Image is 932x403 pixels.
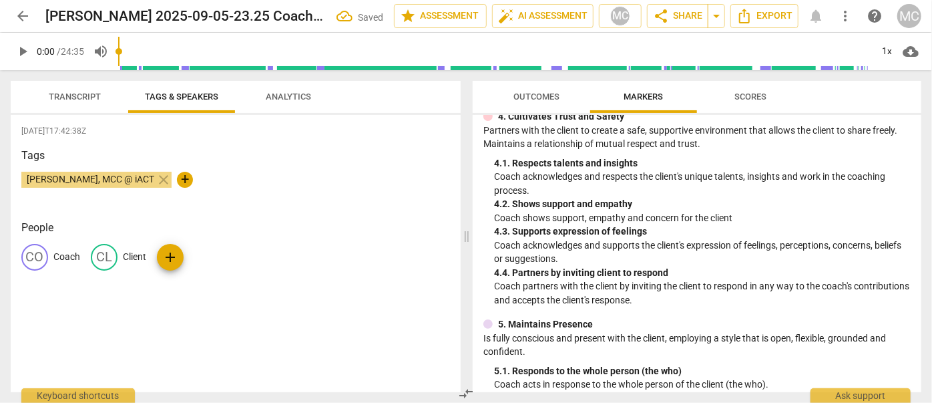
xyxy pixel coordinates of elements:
span: Scores [734,92,766,102]
button: Play [11,39,35,63]
span: share [653,8,669,24]
div: CO [21,244,48,271]
h3: People [21,220,450,236]
div: 4. 3. Supports expression of feelings [494,225,911,239]
span: Transcript [49,92,101,102]
div: Ask support [810,388,911,403]
span: 0:00 [37,46,55,57]
span: arrow_back [15,8,31,24]
span: Share [653,8,702,24]
span: star [400,8,416,24]
a: Help [863,4,887,28]
span: [DATE]T17:42:38Z [21,126,450,137]
p: Coach acknowledges and supports the client's expression of feelings, perceptions, concerns, belie... [494,239,911,266]
div: All changes saved [336,8,383,24]
p: Coach acts in response to the whole person of the client (the who). [494,378,911,392]
div: Keyboard shortcuts [21,388,135,403]
button: AI Assessment [492,4,594,28]
span: help [867,8,883,24]
div: 5. 1. Responds to the whole person (the who) [494,364,911,378]
button: Volume [89,39,113,63]
div: Saved [358,11,383,25]
button: Export [730,4,798,28]
h2: [PERSON_NAME] 2025-09-05-23.25 Coaching - 2025_09_06 05_29 Aest – Recording-converted [45,8,326,25]
span: play_arrow [15,43,31,59]
span: Outcomes [514,92,560,102]
span: more_vert [837,8,853,24]
button: + [177,172,193,188]
span: Export [736,8,792,24]
button: MC [897,4,921,28]
span: add [162,249,178,265]
button: Share [647,4,708,28]
span: arrow_drop_down [708,8,724,24]
span: AI Assessment [498,8,588,24]
p: Client [123,250,146,264]
span: close [156,172,172,188]
span: / 24:35 [57,46,84,57]
h3: Tags [21,148,450,164]
span: Tags & Speakers [145,92,218,102]
span: auto_fix_high [498,8,514,24]
p: 4. Cultivates Trust and Safety [498,110,624,124]
span: [PERSON_NAME], MCC @ iACT [21,174,160,184]
p: Is fully conscious and present with the client, employing a style that is open, flexible, grounde... [483,331,911,359]
p: Partners with the client to create a safe, supportive environment that allows the client to share... [483,124,911,151]
button: Assessment [394,4,487,28]
div: 4. 2. Shows support and empathy [494,197,911,211]
span: Assessment [400,8,481,24]
span: Analytics [266,92,311,102]
div: CL [91,244,118,271]
div: 4. 1. Respects talents and insights [494,156,911,170]
span: Markers [624,92,664,102]
div: 4. 4. Partners by inviting client to respond [494,266,911,280]
span: compare_arrows [459,386,475,402]
div: MC [610,6,630,26]
span: cloud_download [903,43,919,59]
button: Sharing summary [708,4,725,28]
div: 1x [875,41,900,62]
button: MC [599,4,642,28]
p: Coach partners with the client by inviting the client to respond in any way to the coach's contri... [494,279,911,307]
p: Coach shows support, empathy and concern for the client [494,211,911,225]
p: Coach [53,250,80,264]
p: 5. Maintains Presence [498,317,593,331]
p: Coach acknowledges and respects the client's unique talents, insights and work in the coaching pr... [494,170,911,197]
span: volume_up [93,43,109,59]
